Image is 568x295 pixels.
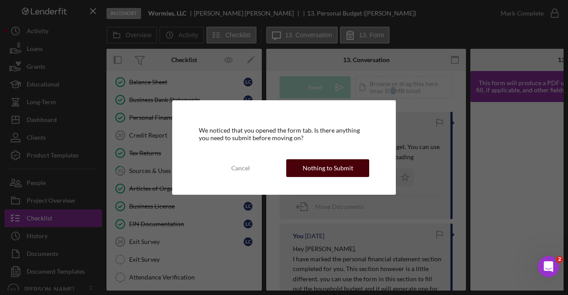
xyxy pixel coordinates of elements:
iframe: Intercom live chat [538,256,559,277]
div: Nothing to Submit [303,159,353,177]
span: 2 [556,256,563,263]
div: Cancel [231,159,250,177]
button: Cancel [199,159,282,177]
button: Nothing to Submit [286,159,369,177]
div: We noticed that you opened the form tab. Is there anything you need to submit before moving on? [199,127,369,141]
